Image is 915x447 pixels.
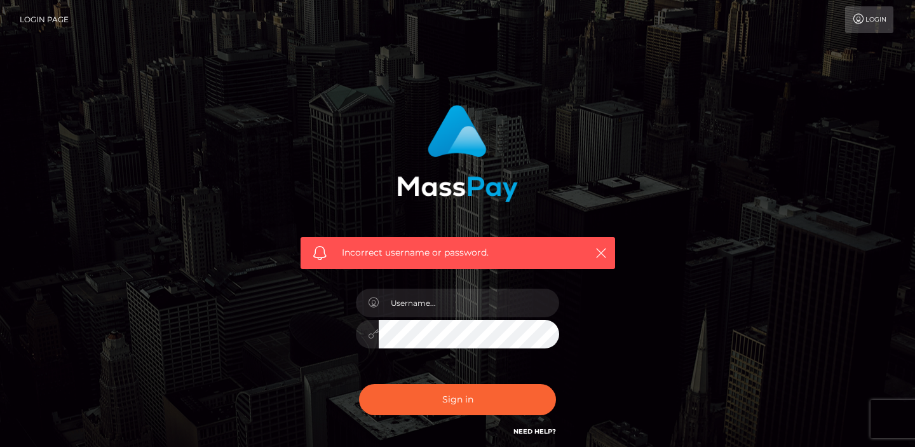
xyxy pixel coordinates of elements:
span: Incorrect username or password. [342,246,574,259]
button: Sign in [359,384,556,415]
img: MassPay Login [397,105,518,202]
a: Login [845,6,893,33]
input: Username... [379,289,559,317]
a: Need Help? [513,427,556,436]
a: Login Page [20,6,69,33]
